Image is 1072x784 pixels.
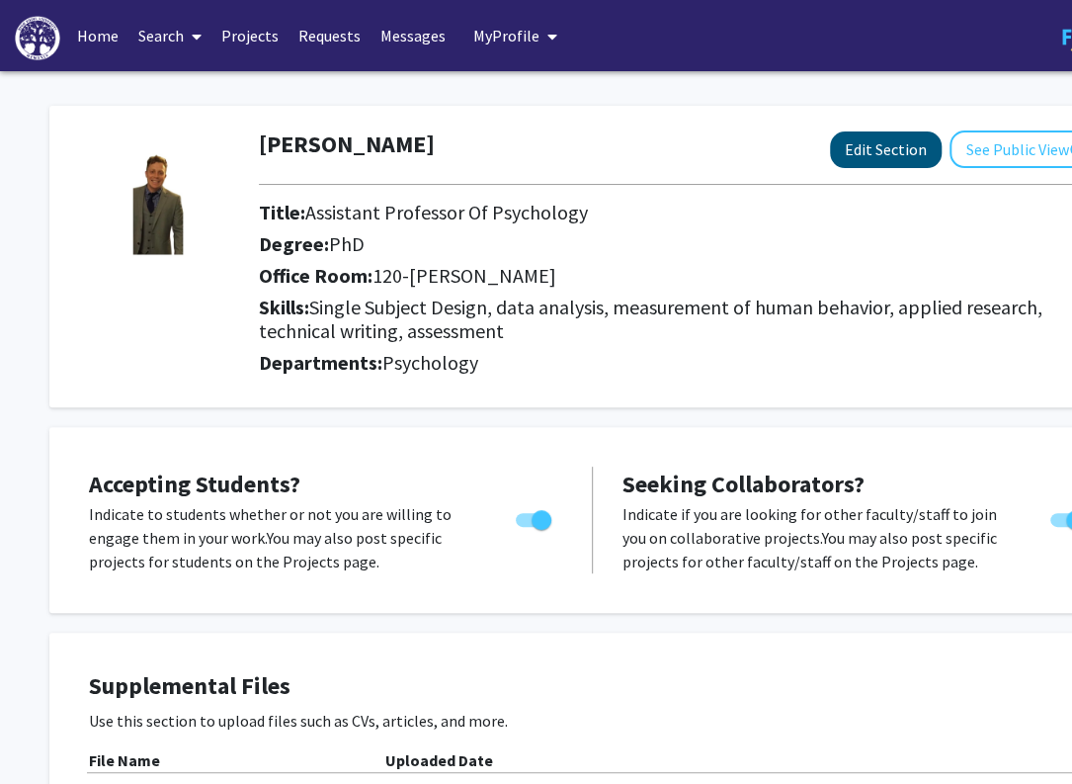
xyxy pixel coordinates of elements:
button: Edit Section [830,131,942,168]
p: Indicate if you are looking for other faculty/staff to join you on collaborative projects. You ma... [622,502,1013,573]
span: Psychology [382,350,478,375]
h1: [PERSON_NAME] [259,131,435,159]
h2: Degree: [259,232,1050,256]
a: Search [128,1,211,70]
div: Toggle [508,502,562,532]
a: Projects [211,1,289,70]
h2: Title: [259,201,1050,224]
b: Uploaded Date [385,750,493,770]
a: Home [67,1,128,70]
p: Indicate to students whether or not you are willing to engage them in your work. You may also pos... [89,502,478,573]
span: My Profile [473,26,539,45]
span: Seeking Collaborators? [622,469,865,499]
img: Profile Picture [84,131,232,279]
img: High Point University Logo [15,16,60,60]
h2: Office Room: [259,264,1050,288]
span: Assistant Professor Of Psychology [305,200,588,224]
span: PhD [329,231,365,256]
a: Requests [289,1,371,70]
span: Single Subject Design, data analysis, measurement of human behavior, applied research, technical ... [259,295,1042,343]
a: Messages [371,1,455,70]
iframe: Chat [15,695,84,769]
span: 120-[PERSON_NAME] [372,263,556,288]
span: Accepting Students? [89,469,300,499]
b: File Name [89,750,160,770]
